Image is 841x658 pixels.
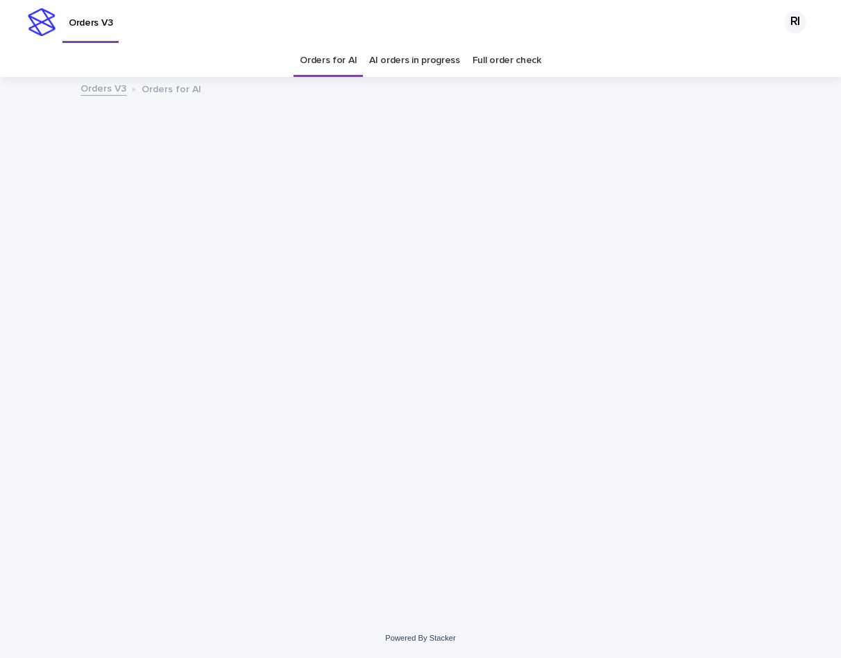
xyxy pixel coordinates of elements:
[142,80,201,96] p: Orders for AI
[784,11,806,33] div: RI
[385,634,455,642] a: Powered By Stacker
[473,44,541,77] a: Full order check
[80,80,126,96] a: Orders V3
[28,8,56,36] img: stacker-logo-s-only.png
[369,44,460,77] a: AI orders in progress
[300,44,357,77] a: Orders for AI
